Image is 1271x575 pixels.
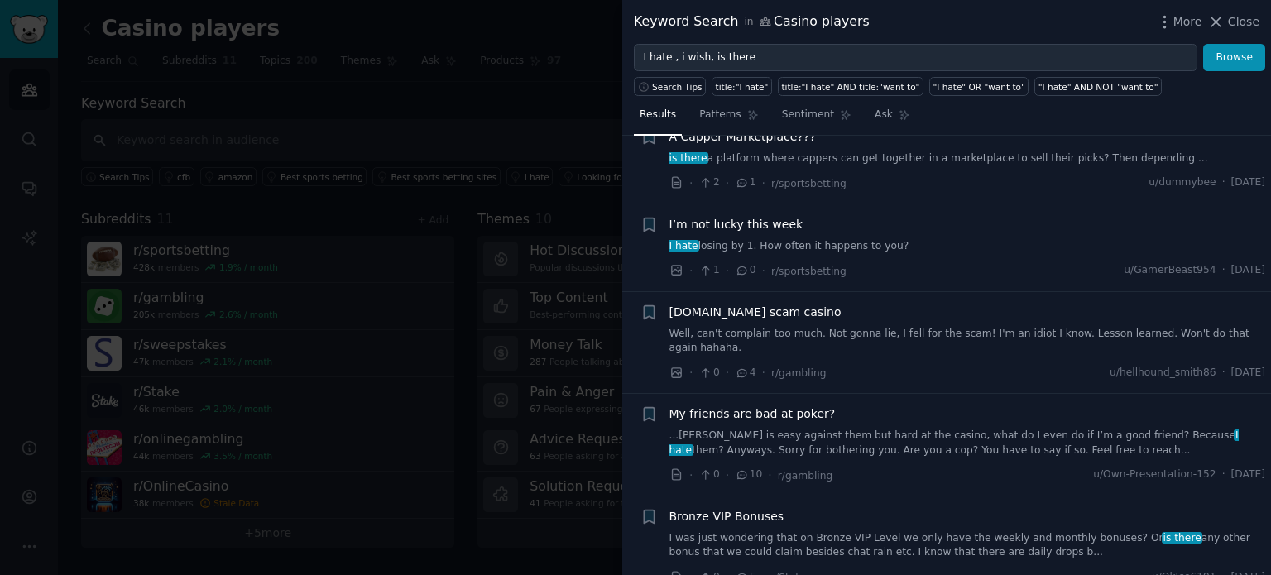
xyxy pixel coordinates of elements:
[689,467,693,484] span: ·
[669,405,836,423] a: My friends are bad at poker?
[699,108,741,122] span: Patterns
[1110,366,1216,381] span: u/hellhound_smith86
[634,44,1197,72] input: Try a keyword related to your business
[693,102,764,136] a: Patterns
[735,467,762,482] span: 10
[698,467,719,482] span: 0
[1149,175,1216,190] span: u/dummybee
[689,262,693,280] span: ·
[1222,175,1225,190] span: ·
[712,77,772,96] a: title:"I hate"
[778,470,833,482] span: r/gambling
[762,175,765,192] span: ·
[669,304,842,321] a: [DOMAIN_NAME] scam casino
[771,266,847,277] span: r/sportsbetting
[744,15,753,30] span: in
[1173,13,1202,31] span: More
[1228,13,1259,31] span: Close
[669,239,1266,254] a: I hatelosing by 1. How often it happens to you?
[1162,532,1203,544] span: is there
[726,467,729,484] span: ·
[1231,263,1265,278] span: [DATE]
[652,81,703,93] span: Search Tips
[669,128,816,146] a: A Capper Marketplace???
[875,108,893,122] span: Ask
[634,12,870,32] div: Keyword Search Casino players
[634,102,682,136] a: Results
[669,151,1266,166] a: is therea platform where cappers can get together in a marketplace to sell their picks? Then depe...
[933,81,1024,93] div: "I hate" OR "want to"
[735,263,755,278] span: 0
[689,175,693,192] span: ·
[698,366,719,381] span: 0
[716,81,769,93] div: title:"I hate"
[640,108,676,122] span: Results
[929,77,1029,96] a: "I hate" OR "want to"
[668,240,700,252] span: I hate
[669,508,784,525] a: Bronze VIP Bonuses
[768,467,771,484] span: ·
[669,531,1266,560] a: I was just wondering that on Bronze VIP Level we only have the weekly and monthly bonuses? Oris t...
[1231,366,1265,381] span: [DATE]
[762,364,765,381] span: ·
[669,327,1266,356] a: Well, can't complain too much. Not gonna lie, I fell for the scam! I'm an idiot I know. Lesson le...
[1222,263,1225,278] span: ·
[1093,467,1216,482] span: u/Own-Presentation-152
[689,364,693,381] span: ·
[726,364,729,381] span: ·
[781,81,919,93] div: title:"I hate" AND title:"want to"
[668,152,709,164] span: is there
[726,262,729,280] span: ·
[782,108,834,122] span: Sentiment
[669,429,1266,458] a: ...[PERSON_NAME] is easy against them but hard at the casino, what do I even do if I’m a good fri...
[726,175,729,192] span: ·
[1231,175,1265,190] span: [DATE]
[869,102,916,136] a: Ask
[1231,467,1265,482] span: [DATE]
[1222,467,1225,482] span: ·
[1222,366,1225,381] span: ·
[771,178,847,189] span: r/sportsbetting
[735,366,755,381] span: 4
[698,175,719,190] span: 2
[762,262,765,280] span: ·
[1034,77,1162,96] a: "I hate" AND NOT "want to"
[1124,263,1216,278] span: u/GamerBeast954
[1038,81,1158,93] div: "I hate" AND NOT "want to"
[1156,13,1202,31] button: More
[1203,44,1265,72] button: Browse
[771,367,827,379] span: r/gambling
[778,77,923,96] a: title:"I hate" AND title:"want to"
[634,77,706,96] button: Search Tips
[1207,13,1259,31] button: Close
[776,102,857,136] a: Sentiment
[735,175,755,190] span: 1
[669,429,1239,456] span: I hate
[698,263,719,278] span: 1
[669,216,803,233] a: I’m not lucky this week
